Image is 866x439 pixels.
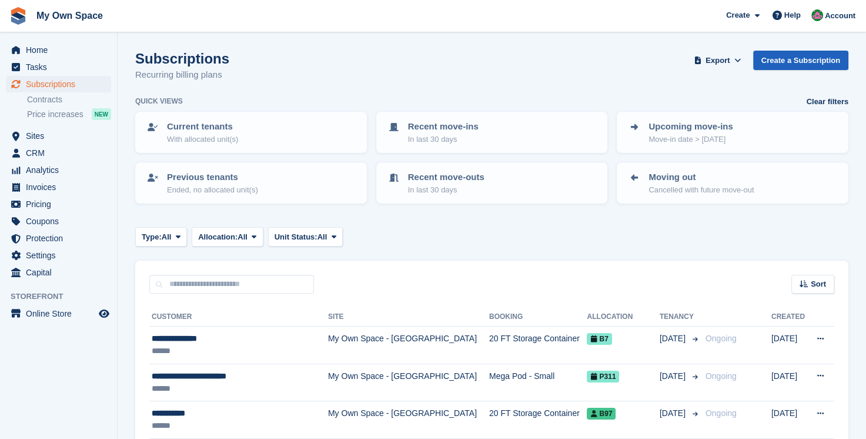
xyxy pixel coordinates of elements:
p: Cancelled with future move-out [648,184,754,196]
p: In last 30 days [408,134,479,145]
a: menu [6,145,111,161]
span: Capital [26,264,96,281]
p: Move-in date > [DATE] [648,134,733,145]
a: menu [6,305,111,322]
a: Contracts [27,94,111,105]
button: Allocation: All [192,227,263,247]
td: [DATE] [771,364,808,401]
img: Lucy Parry [811,9,823,21]
span: Sites [26,128,96,144]
p: Current tenants [167,120,238,134]
span: Home [26,42,96,58]
span: Ongoing [705,408,737,418]
p: Previous tenants [167,171,258,184]
td: 20 FT Storage Container [489,401,587,439]
a: Recent move-ins In last 30 days [377,113,607,152]
span: CRM [26,145,96,161]
h6: Quick views [135,96,183,107]
a: menu [6,247,111,264]
th: Booking [489,308,587,327]
span: All [162,231,172,243]
p: Ended, no allocated unit(s) [167,184,258,196]
th: Site [328,308,489,327]
button: Export [692,51,744,70]
span: B97 [587,408,616,420]
a: Current tenants With allocated unit(s) [136,113,366,152]
a: My Own Space [32,6,108,25]
span: P311 [587,371,619,383]
span: Type: [142,231,162,243]
span: Unit Status: [275,231,317,243]
th: Tenancy [660,308,701,327]
span: Ongoing [705,334,737,343]
th: Allocation [587,308,659,327]
a: Price increases NEW [27,108,111,121]
td: My Own Space - [GEOGRAPHIC_DATA] [328,364,489,401]
a: menu [6,76,111,92]
span: All [317,231,327,243]
span: [DATE] [660,407,688,420]
p: In last 30 days [408,184,484,196]
a: menu [6,59,111,75]
img: stora-icon-8386f47178a22dfd0bd8f6a31ec36ba5ce8667c1dd55bd0f319d3a0aa187defe.svg [9,7,27,25]
th: Created [771,308,808,327]
span: B7 [587,333,611,345]
p: Recent move-ins [408,120,479,134]
a: menu [6,264,111,281]
a: menu [6,196,111,212]
td: [DATE] [771,327,808,364]
div: NEW [92,108,111,120]
td: 20 FT Storage Container [489,327,587,364]
a: Upcoming move-ins Move-in date > [DATE] [618,113,847,152]
p: Upcoming move-ins [648,120,733,134]
a: menu [6,128,111,144]
a: menu [6,42,111,58]
span: Invoices [26,179,96,195]
span: Subscriptions [26,76,96,92]
button: Unit Status: All [268,227,343,247]
span: Price increases [27,109,83,120]
a: menu [6,179,111,195]
span: Allocation: [198,231,238,243]
span: Pricing [26,196,96,212]
p: Recent move-outs [408,171,484,184]
th: Customer [149,308,328,327]
a: Clear filters [806,96,848,108]
span: Coupons [26,213,96,230]
span: Online Store [26,305,96,322]
a: Moving out Cancelled with future move-out [618,164,847,202]
span: Analytics [26,162,96,178]
span: Tasks [26,59,96,75]
a: Previous tenants Ended, no allocated unit(s) [136,164,366,202]
span: Sort [811,278,826,290]
p: Moving out [648,171,754,184]
a: menu [6,213,111,230]
span: Storefront [11,291,117,302]
span: Settings [26,247,96,264]
span: Help [784,9,801,21]
td: My Own Space - [GEOGRAPHIC_DATA] [328,401,489,439]
span: Account [825,10,855,22]
td: [DATE] [771,401,808,439]
span: [DATE] [660,370,688,383]
h1: Subscriptions [135,51,229,66]
span: [DATE] [660,332,688,345]
span: All [238,231,248,243]
a: Preview store [97,307,111,321]
td: Mega Pod - Small [489,364,587,401]
a: menu [6,162,111,178]
a: Recent move-outs In last 30 days [377,164,607,202]
span: Export [705,55,730,66]
span: Ongoing [705,371,737,381]
a: menu [6,230,111,247]
td: My Own Space - [GEOGRAPHIC_DATA] [328,327,489,364]
a: Create a Subscription [753,51,848,70]
span: Create [726,9,750,21]
span: Protection [26,230,96,247]
p: Recurring billing plans [135,68,229,82]
button: Type: All [135,227,187,247]
p: With allocated unit(s) [167,134,238,145]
